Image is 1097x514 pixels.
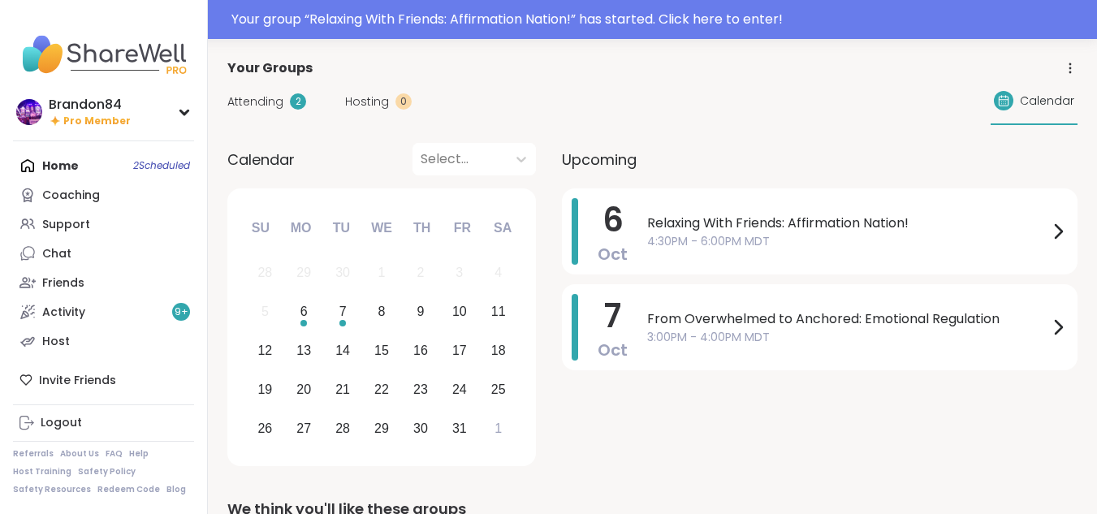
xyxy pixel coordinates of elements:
[13,326,194,356] a: Host
[287,411,322,446] div: Choose Monday, October 27th, 2025
[485,210,520,246] div: Sa
[374,417,389,439] div: 29
[365,372,399,407] div: Choose Wednesday, October 22nd, 2025
[491,378,506,400] div: 25
[13,466,71,477] a: Host Training
[442,411,477,446] div: Choose Friday, October 31st, 2025
[13,365,194,395] div: Invite Friends
[13,180,194,209] a: Coaching
[647,214,1048,233] span: Relaxing With Friends: Affirmation Nation!
[365,334,399,369] div: Choose Wednesday, October 15th, 2025
[287,295,322,330] div: Choose Monday, October 6th, 2025
[16,99,42,125] img: Brandon84
[248,334,283,369] div: Choose Sunday, October 12th, 2025
[227,93,283,110] span: Attending
[326,334,361,369] div: Choose Tuesday, October 14th, 2025
[42,275,84,292] div: Friends
[129,448,149,460] a: Help
[491,339,506,361] div: 18
[42,188,100,204] div: Coaching
[248,372,283,407] div: Choose Sunday, October 19th, 2025
[227,58,313,78] span: Your Groups
[166,484,186,495] a: Blog
[248,411,283,446] div: Choose Sunday, October 26th, 2025
[417,300,424,322] div: 9
[413,417,428,439] div: 30
[287,256,322,291] div: Not available Monday, September 29th, 2025
[481,372,516,407] div: Choose Saturday, October 25th, 2025
[13,268,194,297] a: Friends
[452,378,467,400] div: 24
[378,300,386,322] div: 8
[42,334,70,350] div: Host
[481,411,516,446] div: Choose Saturday, November 1st, 2025
[261,300,269,322] div: 5
[339,300,347,322] div: 7
[404,411,438,446] div: Choose Thursday, October 30th, 2025
[335,261,350,283] div: 30
[481,334,516,369] div: Choose Saturday, October 18th, 2025
[647,309,1048,329] span: From Overwhelmed to Anchored: Emotional Regulation
[481,256,516,291] div: Not available Saturday, October 4th, 2025
[481,295,516,330] div: Choose Saturday, October 11th, 2025
[413,339,428,361] div: 16
[442,295,477,330] div: Choose Friday, October 10th, 2025
[231,10,1087,29] div: Your group “ Relaxing With Friends: Affirmation Nation! ” has started. Click here to enter!
[13,209,194,239] a: Support
[42,305,85,321] div: Activity
[495,261,502,283] div: 4
[326,295,361,330] div: Choose Tuesday, October 7th, 2025
[413,378,428,400] div: 23
[444,210,480,246] div: Fr
[248,256,283,291] div: Not available Sunday, September 28th, 2025
[13,239,194,268] a: Chat
[365,295,399,330] div: Choose Wednesday, October 8th, 2025
[1020,93,1074,110] span: Calendar
[452,339,467,361] div: 17
[495,417,502,439] div: 1
[335,339,350,361] div: 14
[647,329,1048,346] span: 3:00PM - 4:00PM MDT
[378,261,386,283] div: 1
[243,210,279,246] div: Su
[417,261,424,283] div: 2
[296,339,311,361] div: 13
[562,149,637,171] span: Upcoming
[248,295,283,330] div: Not available Sunday, October 5th, 2025
[452,300,467,322] div: 10
[335,417,350,439] div: 28
[442,256,477,291] div: Not available Friday, October 3rd, 2025
[345,93,389,110] span: Hosting
[257,417,272,439] div: 26
[13,484,91,495] a: Safety Resources
[365,256,399,291] div: Not available Wednesday, October 1st, 2025
[227,149,295,171] span: Calendar
[42,217,90,233] div: Support
[283,210,318,246] div: Mo
[404,295,438,330] div: Choose Thursday, October 9th, 2025
[175,305,188,319] span: 9 +
[257,339,272,361] div: 12
[41,415,82,431] div: Logout
[647,233,1048,250] span: 4:30PM - 6:00PM MDT
[364,210,399,246] div: We
[13,297,194,326] a: Activity9+
[60,448,99,460] a: About Us
[404,334,438,369] div: Choose Thursday, October 16th, 2025
[78,466,136,477] a: Safety Policy
[296,417,311,439] div: 27
[491,300,506,322] div: 11
[13,448,54,460] a: Referrals
[106,448,123,460] a: FAQ
[404,256,438,291] div: Not available Thursday, October 2nd, 2025
[395,93,412,110] div: 0
[13,408,194,438] a: Logout
[326,256,361,291] div: Not available Tuesday, September 30th, 2025
[287,334,322,369] div: Choose Monday, October 13th, 2025
[13,26,194,83] img: ShareWell Nav Logo
[335,378,350,400] div: 21
[300,300,308,322] div: 6
[296,261,311,283] div: 29
[604,293,621,339] span: 7
[452,417,467,439] div: 31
